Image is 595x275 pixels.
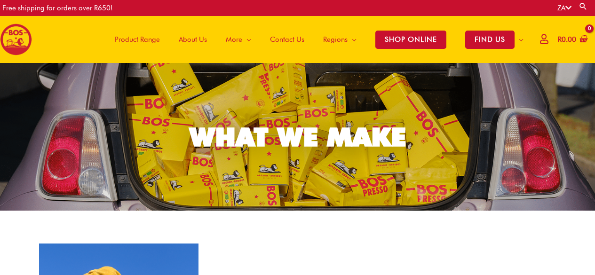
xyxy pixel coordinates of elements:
[556,29,588,50] a: View Shopping Cart, empty
[558,35,576,44] bdi: 0.00
[216,16,261,63] a: More
[465,31,515,49] span: FIND US
[169,16,216,63] a: About Us
[115,25,160,54] span: Product Range
[558,35,562,44] span: R
[179,25,207,54] span: About Us
[579,2,588,11] a: Search button
[190,124,406,150] div: WHAT WE MAKE
[98,16,533,63] nav: Site Navigation
[261,16,314,63] a: Contact Us
[314,16,366,63] a: Regions
[366,16,456,63] a: SHOP ONLINE
[375,31,446,49] span: SHOP ONLINE
[270,25,304,54] span: Contact Us
[226,25,242,54] span: More
[323,25,348,54] span: Regions
[557,4,571,12] a: ZA
[105,16,169,63] a: Product Range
